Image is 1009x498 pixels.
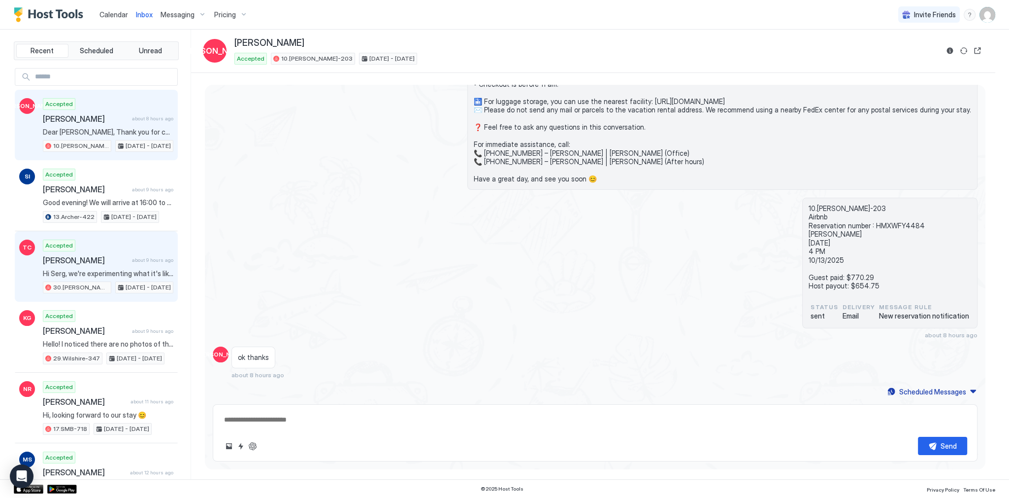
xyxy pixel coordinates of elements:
[45,453,73,462] span: Accepted
[14,41,179,60] div: tab-group
[139,46,162,55] span: Unread
[31,46,54,55] span: Recent
[132,328,173,334] span: about 9 hours ago
[941,441,957,451] div: Send
[53,283,109,292] span: 30.[PERSON_NAME]-510
[80,46,113,55] span: Scheduled
[979,7,995,23] div: User profile
[914,10,956,19] span: Invite Friends
[23,314,32,322] span: KG
[234,37,304,49] span: [PERSON_NAME]
[43,198,173,207] span: Good evening! We will arrive at 16:00 to check in
[43,128,173,137] span: Dear [PERSON_NAME], Thank you for choosing to stay at our apartment. 📅 I’d like to confirm your r...
[124,44,176,58] button: Unread
[31,69,177,85] input: Input Field
[53,142,109,150] span: 10.[PERSON_NAME]-203
[126,142,171,150] span: [DATE] - [DATE]
[811,312,838,320] span: sent
[136,10,153,19] span: Inbox
[16,44,68,58] button: Recent
[214,10,236,19] span: Pricing
[43,255,128,265] span: [PERSON_NAME]
[238,353,269,362] span: ok thanks
[944,45,956,57] button: Reservation information
[53,213,95,221] span: 13.Archer-422
[247,440,259,452] button: ChatGPT Auto Reply
[136,9,153,20] a: Inbox
[111,213,157,221] span: [DATE] - [DATE]
[235,440,247,452] button: Quick reply
[53,354,100,363] span: 29.Wilshire-347
[196,350,245,359] span: [PERSON_NAME]
[281,54,353,63] span: 10.[PERSON_NAME]-203
[132,186,173,193] span: about 9 hours ago
[45,100,73,108] span: Accepted
[132,115,173,122] span: about 8 hours ago
[369,54,415,63] span: [DATE] - [DATE]
[879,303,969,312] span: Message Rule
[899,387,966,397] div: Scheduled Messages
[126,283,171,292] span: [DATE] - [DATE]
[474,11,971,183] span: Dear [PERSON_NAME], Thank you for choosing to stay at our apartment. 📅 I’d like to confirm your r...
[43,411,173,420] span: Hi, looking forward to our stay 😊
[918,437,967,455] button: Send
[23,455,32,464] span: MS
[182,45,248,57] span: [PERSON_NAME]
[99,10,128,19] span: Calendar
[23,243,32,252] span: TC
[43,326,128,336] span: [PERSON_NAME]
[43,340,173,349] span: Hello! I noticed there are no photos of the living room.. is there a reason why? Thank you!
[161,10,195,19] span: Messaging
[53,425,87,433] span: 17.SMB-718
[43,184,128,194] span: [PERSON_NAME]
[43,397,127,407] span: [PERSON_NAME]
[45,241,73,250] span: Accepted
[972,45,983,57] button: Open reservation
[130,398,173,405] span: about 11 hours ago
[3,102,52,110] span: [PERSON_NAME]
[43,114,128,124] span: [PERSON_NAME]
[842,312,875,320] span: Email
[886,385,977,398] button: Scheduled Messages
[879,312,969,320] span: New reservation notification
[842,303,875,312] span: Delivery
[99,9,128,20] a: Calendar
[481,486,523,492] span: © 2025 Host Tools
[237,54,264,63] span: Accepted
[14,7,88,22] a: Host Tools Logo
[963,484,995,494] a: Terms Of Use
[104,425,149,433] span: [DATE] - [DATE]
[70,44,123,58] button: Scheduled
[223,440,235,452] button: Upload image
[43,269,173,278] span: Hi Serg, we're experimenting what it's like to "live" in [GEOGRAPHIC_DATA][PERSON_NAME] / [GEOGRA...
[117,354,162,363] span: [DATE] - [DATE]
[963,487,995,493] span: Terms Of Use
[130,469,173,476] span: about 12 hours ago
[45,312,73,320] span: Accepted
[47,485,77,494] a: Google Play Store
[927,487,959,493] span: Privacy Policy
[964,9,976,21] div: menu
[811,303,838,312] span: status
[809,204,971,290] span: 10.[PERSON_NAME]-203 Airbnb Reservation number : HMXWFY4484 [PERSON_NAME] [DATE] 4 PM 10/13/2025 ...
[927,484,959,494] a: Privacy Policy
[231,371,284,379] span: about 8 hours ago
[23,385,32,393] span: NR
[10,464,33,488] div: Open Intercom Messenger
[958,45,970,57] button: Sync reservation
[925,331,977,339] span: about 8 hours ago
[45,170,73,179] span: Accepted
[132,257,173,263] span: about 9 hours ago
[14,485,43,494] a: App Store
[45,383,73,391] span: Accepted
[43,467,126,477] span: [PERSON_NAME]
[25,172,30,181] span: SI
